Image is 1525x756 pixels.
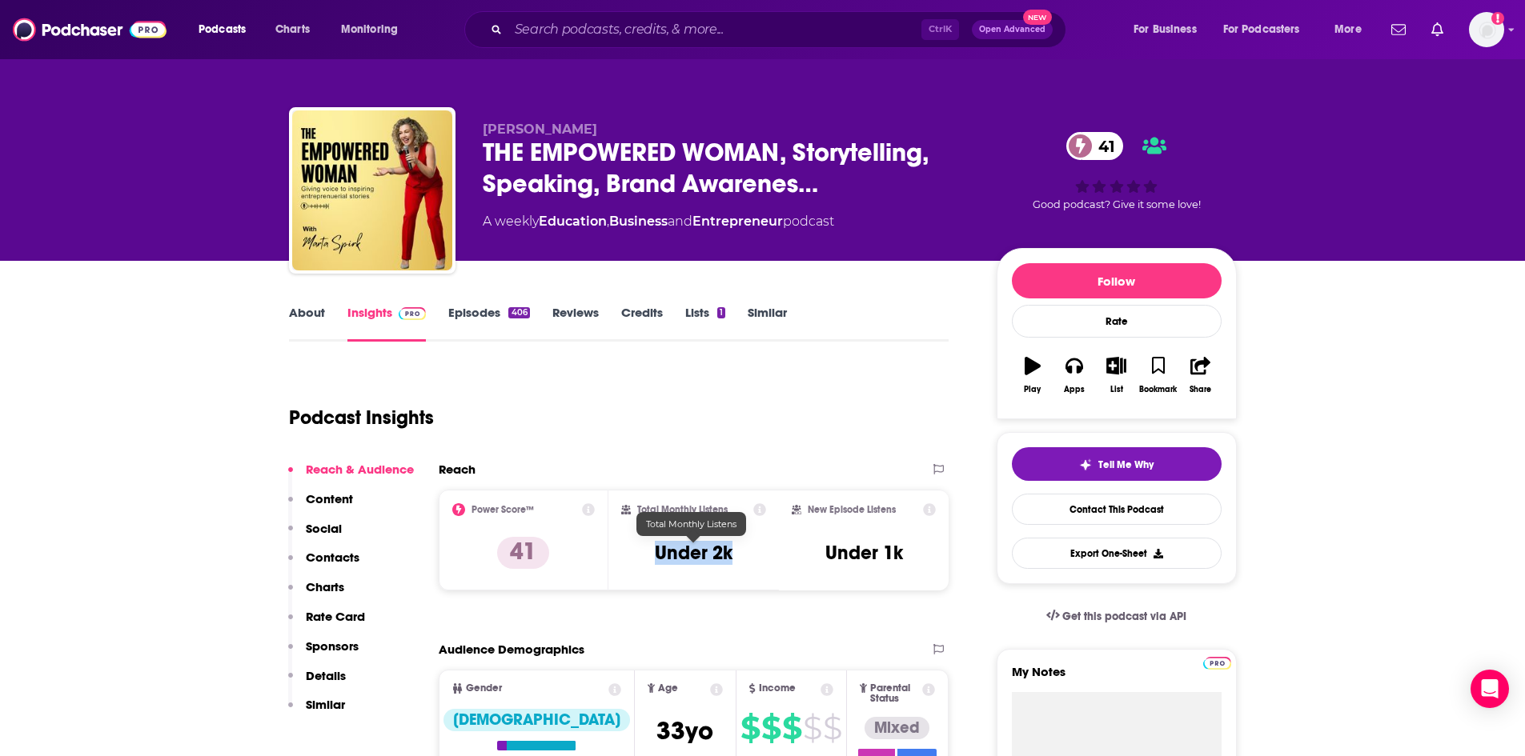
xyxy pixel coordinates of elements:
button: open menu [1122,17,1217,42]
a: Similar [748,305,787,342]
span: For Business [1134,18,1197,41]
div: Apps [1064,385,1085,394]
span: $ [740,715,760,741]
label: My Notes [1012,664,1222,692]
button: Content [288,491,353,521]
div: 406 [508,307,529,318]
a: Show notifications dropdown [1385,16,1412,43]
span: Gender [466,683,502,694]
span: Get this podcast via API [1062,610,1186,623]
button: Export One-Sheet [1012,538,1222,569]
span: $ [803,715,821,741]
div: Rate [1012,305,1222,338]
input: Search podcasts, credits, & more... [508,17,921,42]
div: 1 [717,307,725,318]
button: Follow [1012,263,1222,298]
button: Bookmark [1138,346,1179,404]
p: Content [306,491,353,506]
p: Rate Card [306,609,365,624]
button: Play [1012,346,1053,404]
span: More [1334,18,1362,41]
button: Apps [1053,346,1095,404]
h2: Power Score™ [472,504,534,515]
span: Total Monthly Listens [646,518,736,530]
img: tell me why sparkle [1079,458,1092,471]
span: Podcasts [199,18,246,41]
span: Parental Status [870,683,920,704]
img: User Profile [1469,12,1504,47]
p: Sponsors [306,638,359,654]
button: open menu [1213,17,1323,42]
div: Open Intercom Messenger [1471,670,1509,708]
button: open menu [187,17,267,42]
svg: Add a profile image [1491,12,1504,25]
img: Podchaser Pro [1203,657,1231,670]
button: Social [288,521,342,550]
span: $ [761,715,781,741]
span: Tell Me Why [1098,458,1154,471]
button: open menu [330,17,419,42]
span: and [668,214,692,229]
a: Education [539,214,607,229]
img: THE EMPOWERED WOMAN, Storytelling, Speaking, Brand Awareness, Business Growth, Marketing, Sales [292,110,452,270]
a: Credits [621,305,663,342]
a: Reviews [552,305,599,342]
a: Pro website [1203,654,1231,670]
a: About [289,305,325,342]
span: $ [782,715,801,741]
span: Income [759,683,796,694]
a: Entrepreneur [692,214,783,229]
button: tell me why sparkleTell Me Why [1012,447,1222,481]
button: open menu [1323,17,1382,42]
div: A weekly podcast [483,212,834,231]
div: Play [1024,385,1041,394]
span: Monitoring [341,18,398,41]
div: Share [1190,385,1211,394]
span: 33 yo [656,715,713,746]
button: Charts [288,579,344,609]
p: Details [306,668,346,683]
img: Podchaser - Follow, Share and Rate Podcasts [13,14,167,45]
button: Contacts [288,550,359,579]
button: Details [288,668,346,698]
p: Charts [306,579,344,594]
p: Similar [306,697,345,712]
a: Charts [265,17,319,42]
div: Search podcasts, credits, & more... [480,11,1082,48]
p: Reach & Audience [306,462,414,477]
span: $ [823,715,841,741]
div: Bookmark [1139,385,1177,394]
button: Show profile menu [1469,12,1504,47]
span: For Podcasters [1223,18,1300,41]
button: List [1095,346,1137,404]
span: Open Advanced [979,26,1045,34]
button: Share [1179,346,1221,404]
div: List [1110,385,1123,394]
div: 41Good podcast? Give it some love! [997,122,1237,221]
a: Business [609,214,668,229]
h2: New Episode Listens [808,504,896,515]
h2: Reach [439,462,476,477]
h2: Audience Demographics [439,642,584,657]
img: Podchaser Pro [399,307,427,320]
span: Ctrl K [921,19,959,40]
span: Charts [275,18,310,41]
p: Contacts [306,550,359,565]
span: Logged in as megcassidy [1469,12,1504,47]
h1: Podcast Insights [289,406,434,430]
span: Age [658,683,678,694]
button: Rate Card [288,609,365,638]
div: Mixed [865,717,929,739]
span: Good podcast? Give it some love! [1033,198,1201,210]
span: 41 [1082,132,1123,160]
button: Reach & Audience [288,462,414,491]
h3: Under 1k [825,541,903,565]
h3: Under 2k [655,541,732,565]
a: Episodes406 [448,305,529,342]
button: Similar [288,697,345,726]
span: New [1023,10,1052,25]
a: Show notifications dropdown [1425,16,1450,43]
div: [DEMOGRAPHIC_DATA] [443,709,630,731]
